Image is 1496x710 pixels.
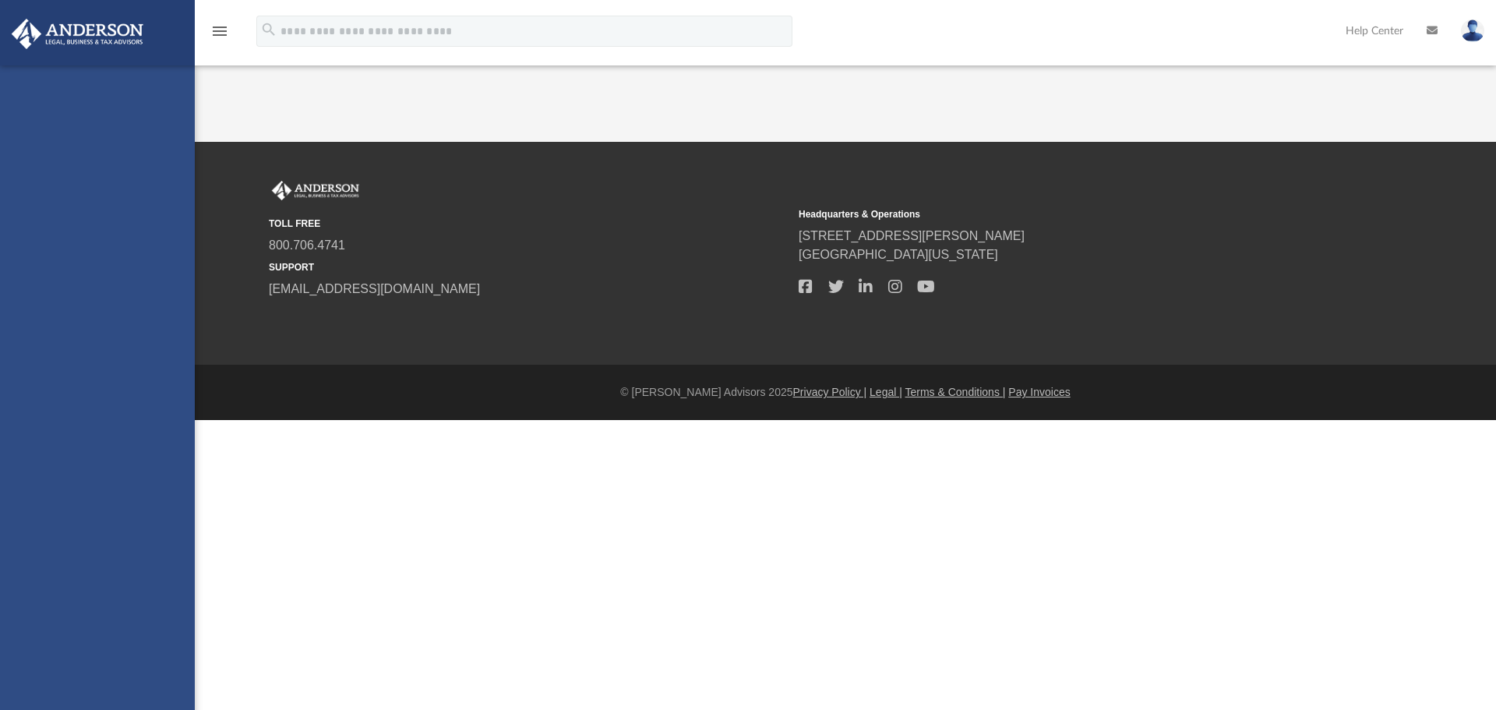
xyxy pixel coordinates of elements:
a: menu [210,30,229,41]
small: TOLL FREE [269,217,788,231]
img: User Pic [1461,19,1484,42]
div: © [PERSON_NAME] Advisors 2025 [195,384,1496,401]
a: Pay Invoices [1008,386,1070,398]
a: Legal | [870,386,902,398]
a: [STREET_ADDRESS][PERSON_NAME] [799,229,1025,242]
img: Anderson Advisors Platinum Portal [7,19,148,49]
a: Terms & Conditions | [905,386,1006,398]
i: menu [210,22,229,41]
a: [EMAIL_ADDRESS][DOMAIN_NAME] [269,282,480,295]
a: 800.706.4741 [269,238,345,252]
i: search [260,21,277,38]
small: SUPPORT [269,260,788,274]
a: [GEOGRAPHIC_DATA][US_STATE] [799,248,998,261]
a: Privacy Policy | [793,386,867,398]
img: Anderson Advisors Platinum Portal [269,181,362,201]
small: Headquarters & Operations [799,207,1318,221]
